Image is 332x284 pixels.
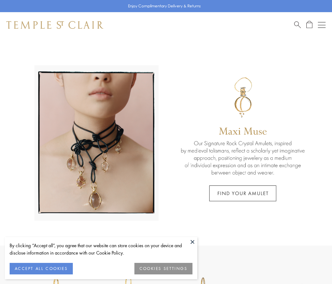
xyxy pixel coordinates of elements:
div: By clicking “Accept all”, you agree that our website can store cookies on your device and disclos... [10,242,192,256]
img: Temple St. Clair [6,21,103,29]
a: Open Shopping Bag [306,21,312,29]
button: ACCEPT ALL COOKIES [10,263,73,274]
a: Search [294,21,301,29]
p: Enjoy Complimentary Delivery & Returns [128,3,201,9]
button: COOKIES SETTINGS [134,263,192,274]
button: Open navigation [318,21,326,29]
